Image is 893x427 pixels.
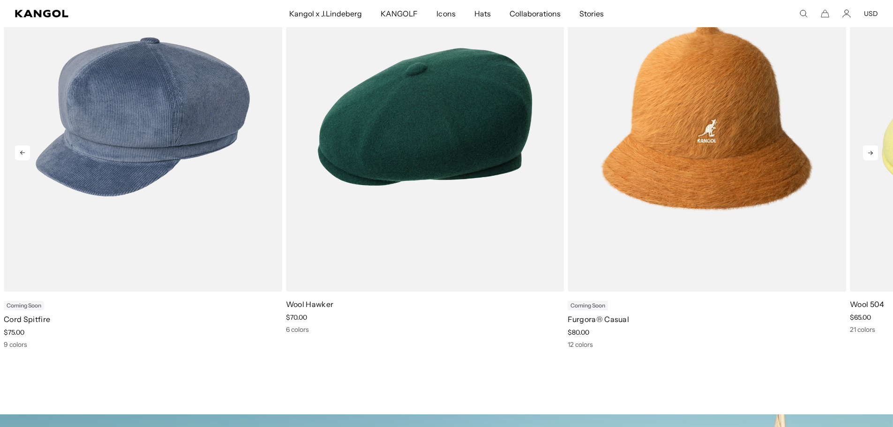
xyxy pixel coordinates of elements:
[286,299,564,309] p: Wool Hawker
[864,9,878,18] button: USD
[286,325,564,334] div: 6 colors
[15,10,191,17] a: Kangol
[286,313,307,322] span: $70.00
[568,314,846,324] p: Furgora® Casual
[4,340,282,349] div: 9 colors
[842,9,851,18] a: Account
[850,313,871,322] span: $65.00
[4,301,44,310] div: Coming Soon
[568,301,608,310] div: Coming Soon
[4,328,24,337] span: $75.00
[4,314,282,324] p: Cord Spitfire
[568,328,589,337] span: $80.00
[799,9,808,18] summary: Search here
[821,9,829,18] button: Cart
[568,340,846,349] div: 12 colors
